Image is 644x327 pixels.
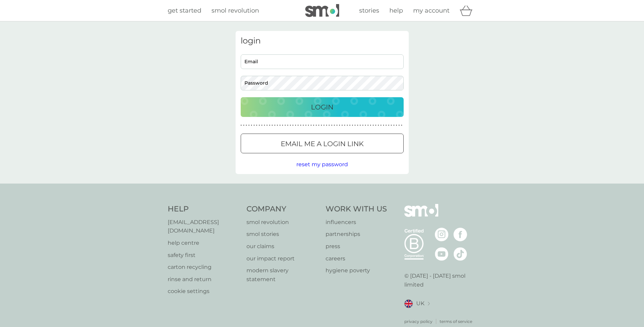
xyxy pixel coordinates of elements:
img: visit the smol Instagram page [435,228,448,241]
a: smol revolution [211,6,259,16]
p: ● [308,124,309,127]
p: ● [386,124,387,127]
p: ● [248,124,250,127]
a: our claims [246,242,319,251]
p: ● [313,124,314,127]
p: ● [378,124,379,127]
p: terms of service [440,318,472,325]
a: careers [326,254,387,263]
p: ● [339,124,340,127]
a: get started [168,6,201,16]
p: ● [367,124,369,127]
span: get started [168,7,201,14]
a: safety first [168,251,240,260]
button: Login [241,97,404,117]
p: ● [274,124,276,127]
p: ● [365,124,366,127]
span: reset my password [296,161,348,168]
p: ● [393,124,394,127]
p: ● [399,124,400,127]
img: visit the smol Tiktok page [454,247,467,261]
p: ● [344,124,346,127]
a: my account [413,6,449,16]
p: ● [380,124,382,127]
p: privacy policy [404,318,433,325]
p: ● [360,124,361,127]
h4: Work With Us [326,204,387,214]
a: help centre [168,239,240,247]
p: ● [357,124,358,127]
span: smol revolution [211,7,259,14]
a: stories [359,6,379,16]
a: help [389,6,403,16]
a: rinse and return [168,275,240,284]
p: ● [292,124,294,127]
p: ● [396,124,397,127]
button: Email me a login link [241,134,404,153]
p: ● [401,124,402,127]
p: ● [388,124,389,127]
p: ● [284,124,286,127]
p: ● [334,124,335,127]
p: ● [256,124,257,127]
p: ● [295,124,296,127]
p: ● [383,124,384,127]
p: ● [266,124,268,127]
p: ● [324,124,325,127]
p: ● [354,124,356,127]
p: ● [305,124,307,127]
p: ● [279,124,281,127]
p: ● [342,124,343,127]
p: © [DATE] - [DATE] smol limited [404,272,477,289]
img: visit the smol Youtube page [435,247,448,261]
p: smol stories [246,230,319,239]
button: reset my password [296,160,348,169]
p: ● [300,124,301,127]
p: ● [259,124,260,127]
h4: Company [246,204,319,214]
p: ● [331,124,332,127]
h3: login [241,36,404,46]
img: visit the smol Facebook page [454,228,467,241]
span: my account [413,7,449,14]
p: ● [352,124,353,127]
img: smol [404,204,438,227]
p: ● [372,124,374,127]
p: ● [349,124,351,127]
a: [EMAIL_ADDRESS][DOMAIN_NAME] [168,218,240,235]
p: ● [329,124,330,127]
a: smol revolution [246,218,319,227]
div: basket [460,4,477,17]
p: cookie settings [168,287,240,296]
p: ● [251,124,252,127]
p: ● [375,124,376,127]
p: ● [303,124,304,127]
p: ● [269,124,270,127]
p: ● [297,124,299,127]
p: ● [318,124,319,127]
a: influencers [326,218,387,227]
a: partnerships [326,230,387,239]
a: our impact report [246,254,319,263]
span: stories [359,7,379,14]
p: ● [336,124,338,127]
p: ● [290,124,291,127]
p: ● [282,124,283,127]
p: Login [311,102,333,113]
p: ● [321,124,322,127]
span: UK [416,299,424,308]
p: ● [272,124,273,127]
a: modern slavery statement [246,266,319,283]
a: carton recycling [168,263,240,272]
p: ● [246,124,247,127]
